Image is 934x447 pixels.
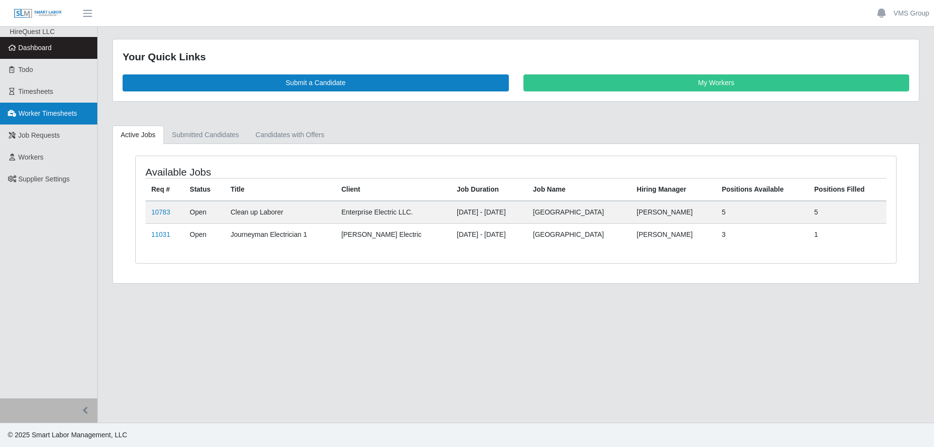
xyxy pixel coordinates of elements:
th: Req # [145,178,184,201]
td: Journeyman Electrician 1 [225,223,336,246]
th: Title [225,178,336,201]
a: 11031 [151,231,170,238]
th: Status [184,178,225,201]
img: SLM Logo [14,8,62,19]
th: Client [336,178,451,201]
a: 10783 [151,208,170,216]
td: [GEOGRAPHIC_DATA] [527,201,631,224]
a: Submit a Candidate [123,74,509,91]
span: HireQuest LLC [10,28,55,36]
a: Active Jobs [112,125,164,144]
a: Candidates with Offers [247,125,332,144]
td: [DATE] - [DATE] [451,223,527,246]
a: Submitted Candidates [164,125,248,144]
td: [GEOGRAPHIC_DATA] [527,223,631,246]
td: Open [184,223,225,246]
span: Todo [18,66,33,73]
td: 3 [716,223,808,246]
td: Clean up Laborer [225,201,336,224]
a: VMS Group [894,8,929,18]
td: 5 [716,201,808,224]
th: Job Duration [451,178,527,201]
h4: Available Jobs [145,166,446,178]
th: Positions Filled [808,178,886,201]
span: Worker Timesheets [18,109,77,117]
td: 5 [808,201,886,224]
td: Enterprise Electric LLC. [336,201,451,224]
th: Hiring Manager [631,178,716,201]
td: 1 [808,223,886,246]
div: Your Quick Links [123,49,909,65]
td: [PERSON_NAME] [631,223,716,246]
td: [PERSON_NAME] Electric [336,223,451,246]
span: Workers [18,153,44,161]
span: Supplier Settings [18,175,70,183]
td: Open [184,201,225,224]
td: [DATE] - [DATE] [451,201,527,224]
td: [PERSON_NAME] [631,201,716,224]
span: © 2025 Smart Labor Management, LLC [8,431,127,439]
span: Timesheets [18,88,54,95]
th: Job Name [527,178,631,201]
span: Job Requests [18,131,60,139]
th: Positions Available [716,178,808,201]
span: Dashboard [18,44,52,52]
a: My Workers [523,74,910,91]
